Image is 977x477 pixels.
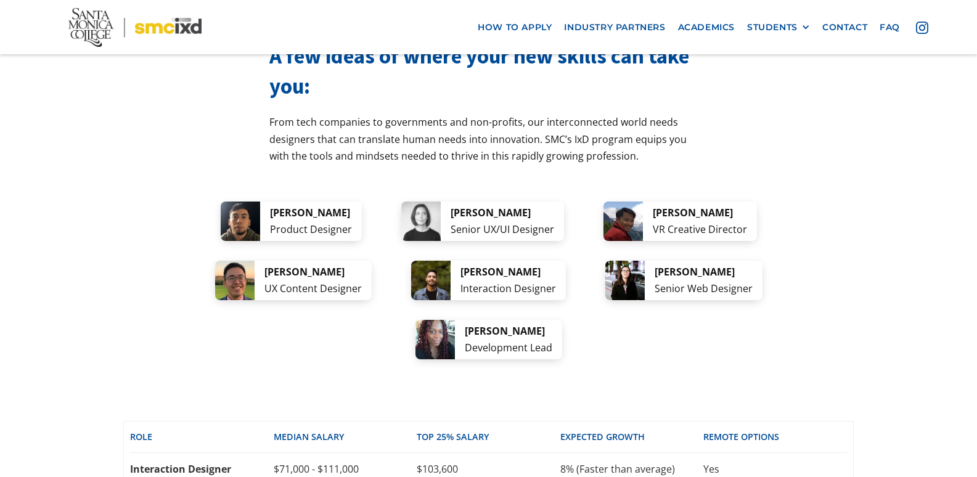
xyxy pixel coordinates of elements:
[560,462,704,476] div: 8% (Faster than average)
[269,114,708,165] p: From tech companies to governments and non-profits, our interconnected world needs designers that...
[655,280,753,297] div: Senior Web Designer
[130,431,274,443] div: Role
[560,431,704,443] div: EXPECTED GROWTH
[274,431,417,443] div: Median SALARY
[460,280,556,297] div: Interaction Designer
[270,205,352,221] div: [PERSON_NAME]
[703,431,847,443] div: REMOTE OPTIONS
[747,22,810,33] div: STUDENTS
[873,16,906,39] a: faq
[451,221,554,238] div: Senior UX/UI Designer
[264,264,362,280] div: [PERSON_NAME]
[653,205,747,221] div: [PERSON_NAME]
[465,323,552,340] div: [PERSON_NAME]
[460,264,556,280] div: [PERSON_NAME]
[130,462,274,476] div: Interaction Designer
[264,280,362,297] div: UX Content Designer
[472,16,558,39] a: how to apply
[68,7,202,46] img: Santa Monica College - SMC IxD logo
[916,22,928,34] img: icon - instagram
[655,264,753,280] div: [PERSON_NAME]
[816,16,873,39] a: contact
[558,16,671,39] a: industry partners
[269,41,708,102] h3: A few ideas of where your new skills can take you:
[703,462,847,476] div: Yes
[451,205,554,221] div: [PERSON_NAME]
[417,462,560,476] div: $103,600
[672,16,741,39] a: Academics
[465,340,552,356] div: Development Lead
[274,462,417,476] div: $71,000 - $111,000
[270,221,352,238] div: Product Designer
[417,431,560,443] div: top 25% SALARY
[747,22,798,33] div: STUDENTS
[653,221,747,238] div: VR Creative Director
